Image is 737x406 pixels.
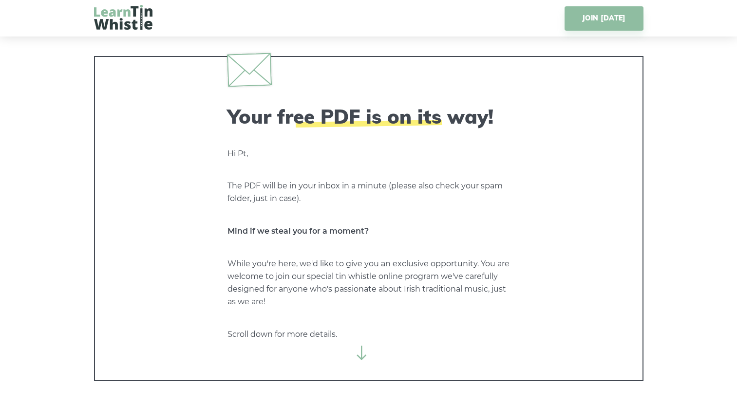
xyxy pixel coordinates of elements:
[227,180,510,205] p: The PDF will be in your inbox in a minute (please also check your spam folder, just in case).
[565,6,643,31] a: JOIN [DATE]
[94,5,152,30] img: LearnTinWhistle.com
[227,226,369,236] strong: Mind if we steal you for a moment?
[227,105,510,128] h2: Your free PDF is on its way!
[227,258,510,308] p: While you're here, we'd like to give you an exclusive opportunity. You are welcome to join our sp...
[227,53,271,87] img: envelope.svg
[227,328,510,341] p: Scroll down for more details.
[227,148,510,160] p: Hi Pt,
